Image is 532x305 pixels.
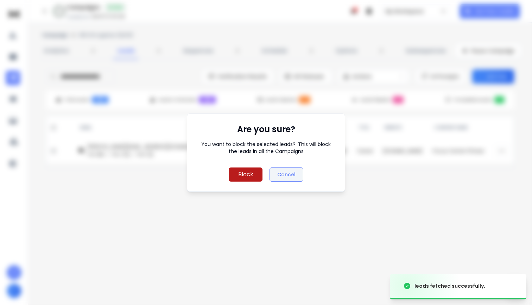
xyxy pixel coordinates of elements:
button: Cancel [270,167,303,182]
div: leads fetched successfully. [414,282,485,289]
button: Block [229,167,262,182]
p: You want to block the selected leads?. This will block the leads in all the Campaigns [197,141,335,155]
h1: Are you sure? [237,124,295,135]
